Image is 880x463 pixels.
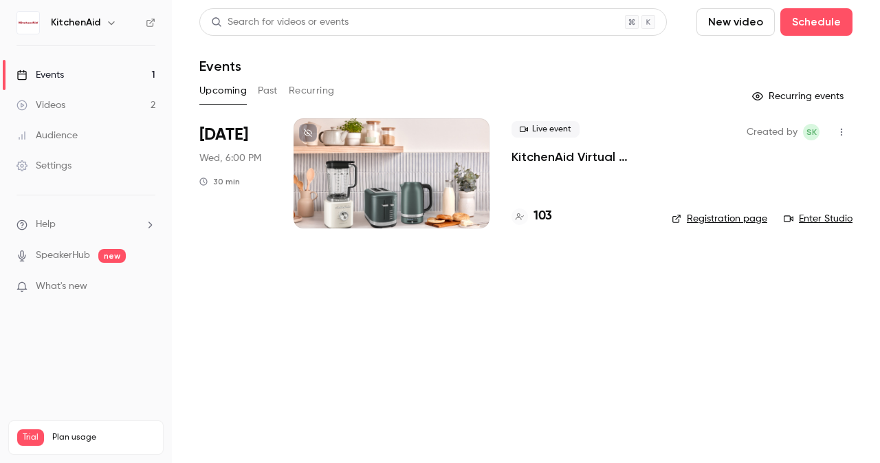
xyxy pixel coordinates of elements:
span: Plan usage [52,432,155,443]
div: Audience [16,129,78,142]
span: new [98,249,126,263]
li: help-dropdown-opener [16,217,155,232]
a: KitchenAid Virtual Retailer Training: NPD Juniper Breakfast & K200 Pure Power Blender [511,149,650,165]
h6: KitchenAid [51,16,100,30]
span: sk [806,124,817,140]
span: [DATE] [199,124,248,146]
div: Aug 27 Wed, 6:00 PM (Australia/Sydney) [199,118,272,228]
span: Help [36,217,56,232]
button: New video [696,8,775,36]
div: Settings [16,159,71,173]
div: Events [16,68,64,82]
button: Recurring [289,80,335,102]
span: stephanie korlevska [803,124,819,140]
img: KitchenAid [17,12,39,34]
span: Live event [511,121,580,138]
a: 103 [511,207,552,226]
a: SpeakerHub [36,248,90,263]
span: Created by [747,124,797,140]
h1: Events [199,58,241,74]
span: Wed, 6:00 PM [199,151,261,165]
div: 30 min [199,176,240,187]
span: Trial [17,429,44,446]
div: Search for videos or events [211,15,349,30]
iframe: Noticeable Trigger [139,281,155,293]
button: Schedule [780,8,852,36]
button: Upcoming [199,80,247,102]
span: What's new [36,279,87,294]
button: Past [258,80,278,102]
h4: 103 [533,207,552,226]
div: Videos [16,98,65,112]
a: Registration page [672,212,767,226]
a: Enter Studio [784,212,852,226]
button: Recurring events [746,85,852,107]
